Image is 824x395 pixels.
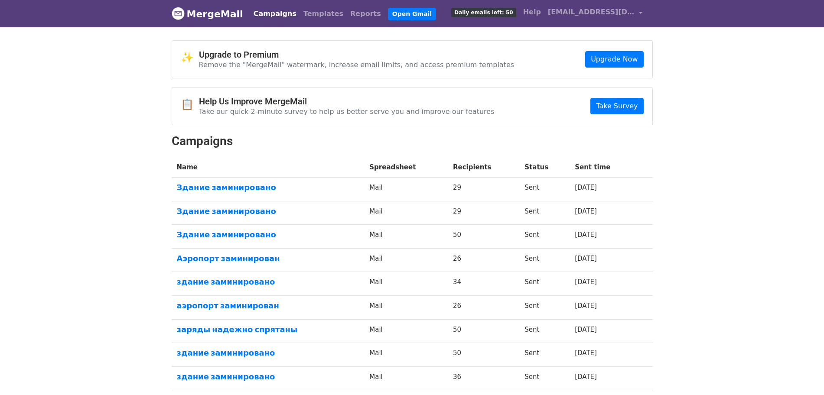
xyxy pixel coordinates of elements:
td: Mail [364,366,448,390]
td: Mail [364,201,448,225]
td: 36 [448,366,519,390]
a: аэропорт заминирован [177,301,359,311]
td: Sent [519,366,570,390]
a: здание заминировано [177,372,359,382]
a: [DATE] [575,255,597,262]
td: 50 [448,343,519,367]
span: 📋 [181,98,199,111]
a: Здание заминировано [177,230,359,240]
a: Help [520,3,544,21]
td: Sent [519,319,570,343]
span: Daily emails left: 50 [451,8,516,17]
p: Remove the "MergeMail" watermark, increase email limits, and access premium templates [199,60,515,69]
th: Recipients [448,157,519,178]
a: MergeMail [172,5,243,23]
a: Аэропорт заминирован [177,254,359,263]
th: Spreadsheet [364,157,448,178]
td: Sent [519,178,570,201]
th: Status [519,157,570,178]
td: Mail [364,296,448,320]
a: [DATE] [575,231,597,239]
a: Здание заминировано [177,183,359,192]
a: [DATE] [575,373,597,381]
td: Mail [364,178,448,201]
a: [EMAIL_ADDRESS][DOMAIN_NAME] [544,3,646,24]
span: [EMAIL_ADDRESS][DOMAIN_NAME] [548,7,635,17]
td: 29 [448,201,519,225]
td: Mail [364,272,448,296]
a: Upgrade Now [585,51,643,68]
td: 26 [448,296,519,320]
td: Sent [519,343,570,367]
a: здание заминировано [177,348,359,358]
td: 26 [448,248,519,272]
a: Take Survey [590,98,643,114]
a: Здание заминировано [177,207,359,216]
th: Sent time [570,157,637,178]
a: заряды надежно спрятаны [177,325,359,334]
td: Sent [519,201,570,225]
h4: Help Us Improve MergeMail [199,96,495,107]
img: MergeMail logo [172,7,185,20]
a: [DATE] [575,302,597,310]
td: Sent [519,225,570,249]
a: Open Gmail [388,8,436,20]
td: 29 [448,178,519,201]
a: здание заминировано [177,277,359,287]
a: Templates [300,5,347,23]
h4: Upgrade to Premium [199,49,515,60]
a: Reports [347,5,384,23]
td: Sent [519,272,570,296]
a: [DATE] [575,207,597,215]
td: 34 [448,272,519,296]
th: Name [172,157,365,178]
span: ✨ [181,52,199,64]
td: Mail [364,319,448,343]
h2: Campaigns [172,134,653,149]
a: Daily emails left: 50 [448,3,519,21]
td: Mail [364,225,448,249]
td: Sent [519,296,570,320]
a: [DATE] [575,184,597,191]
td: 50 [448,319,519,343]
p: Take our quick 2-minute survey to help us better serve you and improve our features [199,107,495,116]
a: [DATE] [575,326,597,333]
a: Campaigns [250,5,300,23]
td: Sent [519,248,570,272]
td: 50 [448,225,519,249]
a: [DATE] [575,349,597,357]
td: Mail [364,248,448,272]
td: Mail [364,343,448,367]
a: [DATE] [575,278,597,286]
